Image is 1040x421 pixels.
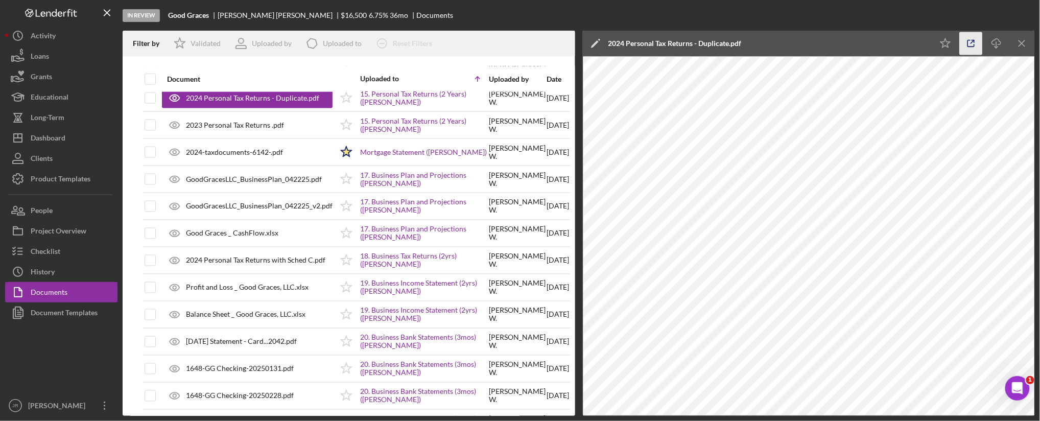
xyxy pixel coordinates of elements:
div: Grants [31,66,52,89]
div: People [31,200,53,223]
div: Documents [417,11,454,19]
div: [PERSON_NAME] [26,395,92,418]
button: Checklist [5,241,117,262]
div: Documents [31,282,67,305]
button: History [5,262,117,282]
div: [DATE] [547,139,569,165]
div: [DATE] [547,302,569,328]
div: [DATE] [547,85,569,111]
div: Loans [31,46,49,69]
div: Uploaded by [489,75,546,83]
div: [PERSON_NAME] W . [489,279,546,296]
button: Dashboard [5,128,117,148]
div: Uploaded to [323,39,362,48]
div: Document Templates [31,302,98,325]
span: $16,500 [341,11,367,19]
div: [DATE] [547,194,569,219]
div: Dashboard [31,128,65,151]
div: Checklist [31,241,60,264]
div: GoodGracesLLC_BusinessPlan_042225_v2.pdf [186,202,333,211]
div: 6.75 % [369,11,388,19]
div: [DATE] [547,383,569,409]
a: Documents [5,282,117,302]
text: JR [12,403,18,409]
div: Document [167,75,333,83]
div: In Review [123,9,160,22]
div: [PERSON_NAME] W . [489,225,546,242]
div: Project Overview [31,221,86,244]
div: History [31,262,55,285]
a: Mortgage Statement ([PERSON_NAME]) [360,148,487,156]
div: Educational [31,87,68,110]
div: 2023 Personal Tax Returns .pdf [186,121,284,129]
a: 20. Business Bank Statements (3mos) ([PERSON_NAME]) [360,388,488,404]
a: 20. Business Bank Statements (3mos) ([PERSON_NAME]) [360,361,488,377]
button: JR[PERSON_NAME] [5,395,117,416]
div: Date [547,75,569,83]
a: 15. Personal Tax Returns (2 Years) ([PERSON_NAME]) [360,117,488,133]
button: Educational [5,87,117,107]
a: 20. Business Bank Statements (3mos) ([PERSON_NAME]) [360,334,488,350]
div: [DATE] [547,329,569,355]
div: Uploaded by [252,39,292,48]
div: 1648-GG Checking-20250228.pdf [186,392,294,400]
div: [PERSON_NAME] W . [489,117,546,133]
div: [DATE] [547,248,569,273]
div: [PERSON_NAME] W . [489,307,546,323]
div: 1648-GG Checking-20250131.pdf [186,365,294,373]
div: GoodGracesLLC_BusinessPlan_042225.pdf [186,175,322,183]
div: [PERSON_NAME] W . [489,144,546,160]
div: 2024 Personal Tax Returns with Sched C.pdf [186,256,325,265]
button: Grants [5,66,117,87]
div: Product Templates [31,169,90,192]
button: Reset Filters [369,33,442,54]
button: People [5,200,117,221]
button: Clients [5,148,117,169]
div: [PERSON_NAME] W . [489,90,546,106]
span: 1 [1026,376,1034,384]
button: Loans [5,46,117,66]
a: 15. Personal Tax Returns (2 Years) ([PERSON_NAME]) [360,90,488,106]
div: Balance Sheet _ Good Graces, LLC.xlsx [186,311,305,319]
div: Profit and Loss _ Good Graces, LLC.xlsx [186,284,309,292]
div: 2024-taxdocuments-6142-.pdf [186,148,283,156]
div: [DATE] [547,275,569,300]
div: Reset Filters [393,33,432,54]
a: 17. Business Plan and Projections ([PERSON_NAME]) [360,225,488,242]
div: [DATE] [547,112,569,138]
button: Project Overview [5,221,117,241]
div: Filter by [133,39,167,48]
div: Clients [31,148,53,171]
div: [PERSON_NAME] W . [489,388,546,404]
div: 36 mo [390,11,408,19]
button: Activity [5,26,117,46]
button: Long-Term [5,107,117,128]
div: [DATE] Statement - Card...2042.pdf [186,338,297,346]
div: [PERSON_NAME] [PERSON_NAME] [218,11,341,19]
div: [PERSON_NAME] W . [489,334,546,350]
a: 17. Business Plan and Projections ([PERSON_NAME]) [360,198,488,215]
div: [PERSON_NAME] W . [489,171,546,188]
div: Activity [31,26,56,49]
div: Long-Term [31,107,64,130]
a: 19. Business Income Statement (2yrs) ([PERSON_NAME]) [360,307,488,323]
div: Good Graces _ CashFlow.xlsx [186,229,278,238]
a: Document Templates [5,302,117,323]
div: Validated [191,39,221,48]
b: Good Graces [168,11,209,19]
div: [DATE] [547,167,569,192]
button: Product Templates [5,169,117,189]
div: [PERSON_NAME] W . [489,198,546,215]
div: Uploaded to [360,75,424,83]
a: 17. Business Plan and Projections ([PERSON_NAME]) [360,171,488,188]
